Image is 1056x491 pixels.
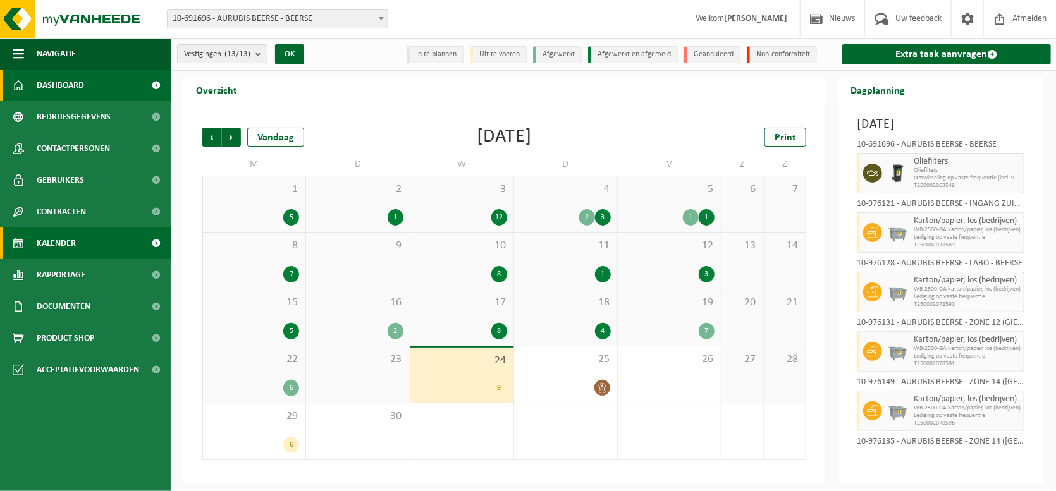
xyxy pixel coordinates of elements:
span: T250002078596 [914,420,1021,427]
div: 6 [283,380,299,396]
span: 25 [520,353,611,367]
li: Non-conformiteit [747,46,817,63]
button: Vestigingen(13/13) [177,44,267,63]
span: Lediging op vaste frequentie [914,412,1021,420]
a: Print [764,128,806,147]
div: 2 [388,323,403,339]
img: WB-2500-GAL-GY-01 [888,282,907,301]
span: Karton/papier, los (bedrijven) [914,335,1021,345]
span: Lediging op vaste frequentie [914,234,1021,241]
span: T250002078591 [914,360,1021,368]
span: Print [775,133,796,143]
div: 6 [283,437,299,453]
div: 10-691696 - AURUBIS BEERSE - BEERSE [857,140,1024,153]
div: 10-976128 - AURUBIS BEERSE - LABO - BEERSE [857,259,1024,272]
div: 1 [699,209,715,226]
span: WB-2500-GA karton/papier, los (bedrijven) [914,404,1021,412]
span: 8 [209,239,299,253]
span: Karton/papier, los (bedrijven) [914,394,1021,404]
li: Afgewerkt [533,46,582,63]
span: T250002063548 [914,182,1021,190]
td: Z [721,153,764,176]
span: Rapportage [37,259,85,291]
h2: Dagplanning [838,77,918,102]
span: Contracten [37,196,86,227]
span: Kalender [37,227,76,259]
span: 2 [312,183,403,197]
div: [DATE] [477,128,532,147]
span: 18 [520,296,611,310]
div: 1 [595,266,611,282]
span: 14 [770,239,799,253]
span: 19 [624,296,715,310]
span: Vorige [202,128,221,147]
span: Oliefilters [914,167,1021,174]
span: 6 [728,183,757,197]
span: 29 [209,409,299,423]
span: 22 [209,353,299,367]
span: 15 [209,296,299,310]
div: 10-976135 - AURUBIS BEERSE - ZONE 14 ([GEOGRAPHIC_DATA]) - [GEOGRAPHIC_DATA] [857,437,1024,450]
span: Contactpersonen [37,133,110,164]
div: 2 [579,209,595,226]
div: 7 [283,266,299,282]
span: Documenten [37,291,90,322]
img: WB-0240-HPE-BK-01 [888,164,907,183]
span: WB-2500-GA karton/papier, los (bedrijven) [914,226,1021,234]
span: 4 [520,183,611,197]
span: Bedrijfsgegevens [37,101,111,133]
td: D [514,153,618,176]
span: 24 [417,354,507,368]
span: WB-2500-GA karton/papier, los (bedrijven) [914,345,1021,353]
span: 16 [312,296,403,310]
div: 4 [595,323,611,339]
strong: [PERSON_NAME] [724,14,787,23]
div: 10-976131 - AURUBIS BEERSE - ZONE 12 (GIETERIJ) - BEERSE [857,318,1024,331]
a: Extra taak aanvragen [842,44,1051,64]
span: Dashboard [37,70,84,101]
div: 1 [683,209,699,226]
span: 9 [312,239,403,253]
span: 28 [770,353,799,367]
div: 3 [595,209,611,226]
span: Product Shop [37,322,94,354]
span: Navigatie [37,38,76,70]
span: 10-691696 - AURUBIS BEERSE - BEERSE [167,9,388,28]
div: 10-976149 - AURUBIS BEERSE - ZONE 14 ([GEOGRAPHIC_DATA]) - [GEOGRAPHIC_DATA] [857,378,1024,391]
span: Gebruikers [37,164,84,196]
span: 7 [770,183,799,197]
span: 26 [624,353,715,367]
div: 8 [491,323,507,339]
span: 3 [417,183,507,197]
div: 10-976121 - AURUBIS BEERSE - INGANG ZUID - BEERSE [857,200,1024,212]
h2: Overzicht [183,77,250,102]
div: 5 [283,209,299,226]
span: 11 [520,239,611,253]
td: V [618,153,721,176]
li: In te plannen [407,46,464,63]
span: 17 [417,296,507,310]
button: OK [275,44,304,64]
span: Lediging op vaste frequentie [914,353,1021,360]
span: 12 [624,239,715,253]
h3: [DATE] [857,115,1024,134]
span: 27 [728,353,757,367]
img: WB-2500-GAL-GY-01 [888,342,907,361]
td: W [410,153,514,176]
span: 30 [312,409,403,423]
td: D [306,153,410,176]
li: Geannuleerd [684,46,740,63]
span: Acceptatievoorwaarden [37,354,139,385]
td: M [202,153,306,176]
span: 13 [728,239,757,253]
span: Lediging op vaste frequentie [914,293,1021,301]
span: Vestigingen [184,45,250,64]
img: WB-2500-GAL-GY-01 [888,401,907,420]
span: 23 [312,353,403,367]
span: Karton/papier, los (bedrijven) [914,276,1021,286]
div: 9 [491,380,507,396]
div: 8 [491,266,507,282]
img: WB-2500-GAL-GY-01 [888,223,907,242]
span: Volgende [222,128,241,147]
span: 20 [728,296,757,310]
